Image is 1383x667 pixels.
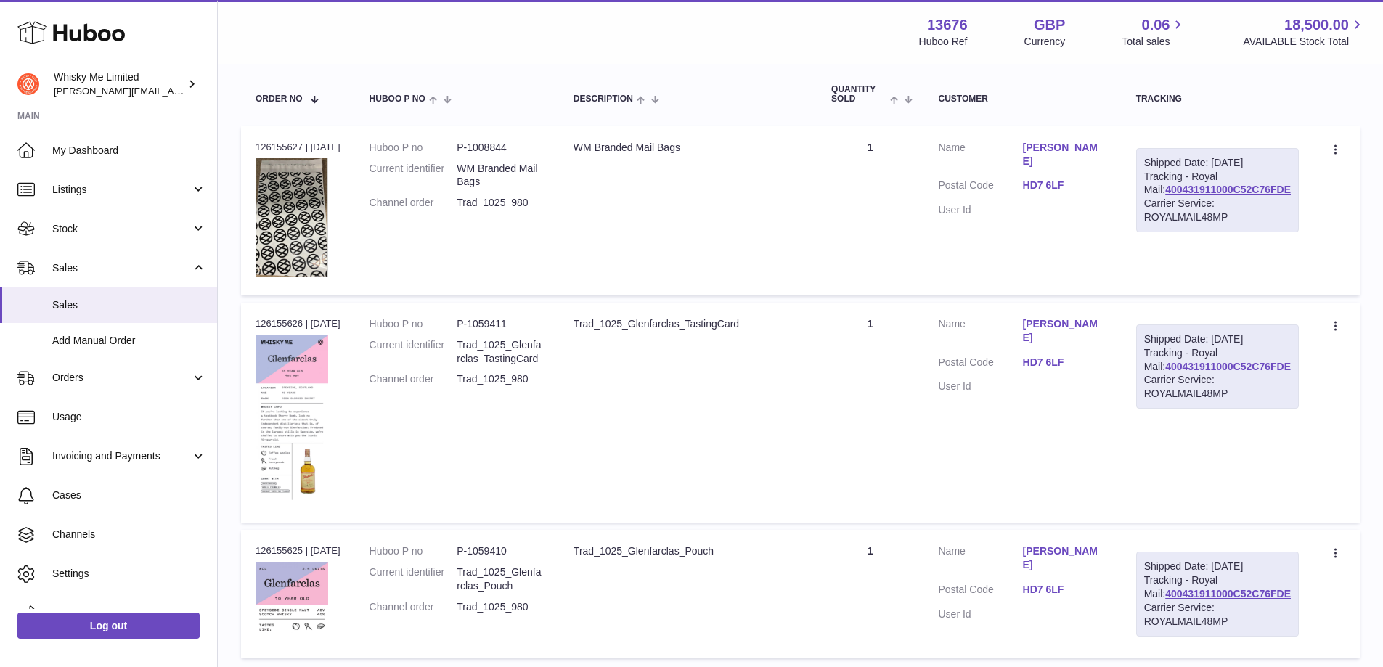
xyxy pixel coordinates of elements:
[1144,197,1291,224] div: Carrier Service: ROYALMAIL48MP
[52,298,206,312] span: Sales
[1023,356,1107,369] a: HD7 6LF
[457,141,544,155] dd: P-1008844
[370,141,457,155] dt: Huboo P no
[370,317,457,331] dt: Huboo P no
[1136,324,1299,409] div: Tracking - Royal Mail:
[256,317,340,330] div: 126155626 | [DATE]
[938,141,1022,172] dt: Name
[938,356,1022,373] dt: Postal Code
[1023,583,1107,597] a: HD7 6LF
[938,317,1022,348] dt: Name
[574,94,633,104] span: Description
[52,371,191,385] span: Orders
[1122,15,1186,49] a: 0.06 Total sales
[1136,552,1299,636] div: Tracking - Royal Mail:
[370,196,457,210] dt: Channel order
[52,488,206,502] span: Cases
[1243,15,1366,49] a: 18,500.00 AVAILABLE Stock Total
[927,15,968,35] strong: 13676
[1024,35,1066,49] div: Currency
[457,317,544,331] dd: P-1059411
[919,35,968,49] div: Huboo Ref
[1034,15,1065,35] strong: GBP
[256,562,328,633] img: 1758532570.png
[457,162,544,189] dd: WM Branded Mail Bags
[1023,544,1107,572] a: [PERSON_NAME]
[457,372,544,386] dd: Trad_1025_980
[1165,184,1291,195] a: 400431911000C52C76FDE
[52,606,206,620] span: Returns
[938,203,1022,217] dt: User Id
[370,162,457,189] dt: Current identifier
[831,85,886,104] span: Quantity Sold
[1023,317,1107,345] a: [PERSON_NAME]
[256,141,340,154] div: 126155627 | [DATE]
[54,70,184,98] div: Whisky Me Limited
[457,600,544,614] dd: Trad_1025_980
[457,338,544,366] dd: Trad_1025_Glenfarclas_TastingCard
[1136,148,1299,232] div: Tracking - Royal Mail:
[52,222,191,236] span: Stock
[52,334,206,348] span: Add Manual Order
[938,179,1022,196] dt: Postal Code
[1144,560,1291,573] div: Shipped Date: [DATE]
[457,544,544,558] dd: P-1059410
[574,141,802,155] div: WM Branded Mail Bags
[52,144,206,157] span: My Dashboard
[817,126,923,295] td: 1
[1144,332,1291,346] div: Shipped Date: [DATE]
[52,183,191,197] span: Listings
[457,196,544,210] dd: Trad_1025_980
[54,85,291,97] span: [PERSON_NAME][EMAIL_ADDRESS][DOMAIN_NAME]
[938,94,1106,104] div: Customer
[370,600,457,614] dt: Channel order
[1136,94,1299,104] div: Tracking
[1165,361,1291,372] a: 400431911000C52C76FDE
[370,94,425,104] span: Huboo P no
[370,544,457,558] dt: Huboo P no
[370,372,457,386] dt: Channel order
[256,158,328,277] img: 1725358317.png
[574,544,802,558] div: Trad_1025_Glenfarclas_Pouch
[457,565,544,593] dd: Trad_1025_Glenfarclas_Pouch
[52,567,206,581] span: Settings
[1144,601,1291,629] div: Carrier Service: ROYALMAIL48MP
[1165,588,1291,600] a: 400431911000C52C76FDE
[370,565,457,593] dt: Current identifier
[256,335,328,504] img: 1758532593.png
[17,613,200,639] a: Log out
[938,583,1022,600] dt: Postal Code
[817,303,923,523] td: 1
[370,338,457,366] dt: Current identifier
[1284,15,1349,35] span: 18,500.00
[52,261,191,275] span: Sales
[52,410,206,424] span: Usage
[17,73,39,95] img: frances@whiskyshop.com
[52,449,191,463] span: Invoicing and Payments
[1144,373,1291,401] div: Carrier Service: ROYALMAIL48MP
[938,544,1022,576] dt: Name
[938,380,1022,393] dt: User Id
[1142,15,1170,35] span: 0.06
[1023,179,1107,192] a: HD7 6LF
[1243,35,1366,49] span: AVAILABLE Stock Total
[1122,35,1186,49] span: Total sales
[938,607,1022,621] dt: User Id
[1023,141,1107,168] a: [PERSON_NAME]
[817,530,923,658] td: 1
[52,528,206,541] span: Channels
[256,544,340,557] div: 126155625 | [DATE]
[1144,156,1291,170] div: Shipped Date: [DATE]
[574,317,802,331] div: Trad_1025_Glenfarclas_TastingCard
[256,94,303,104] span: Order No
